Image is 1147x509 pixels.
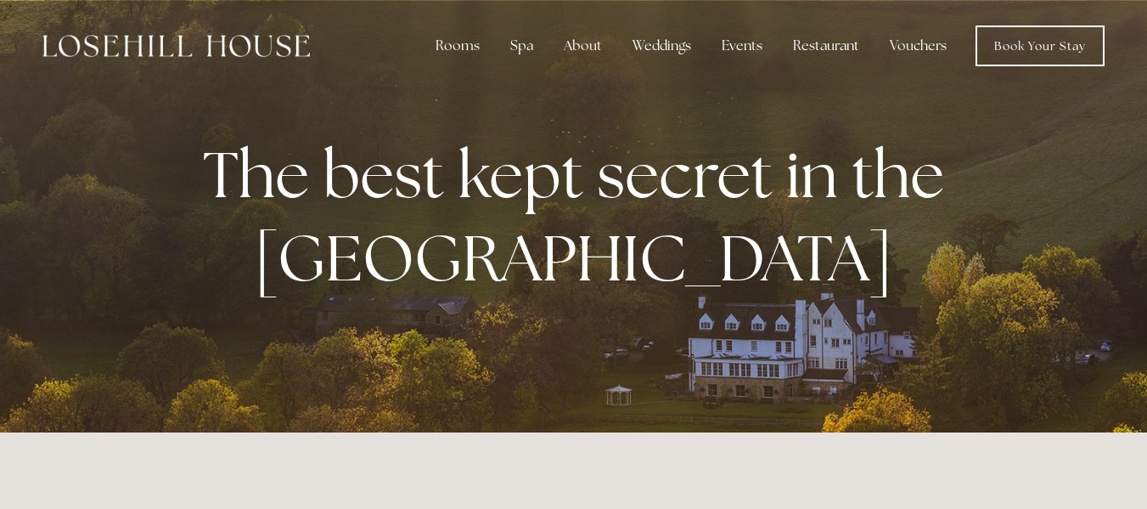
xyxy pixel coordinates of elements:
[708,29,776,63] div: Events
[619,29,705,63] div: Weddings
[422,29,493,63] div: Rooms
[876,29,960,63] a: Vouchers
[42,35,310,57] img: Losehill House
[203,133,958,299] strong: The best kept secret in the [GEOGRAPHIC_DATA]
[976,25,1105,66] a: Book Your Stay
[497,29,547,63] div: Spa
[779,29,873,63] div: Restaurant
[550,29,616,63] div: About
